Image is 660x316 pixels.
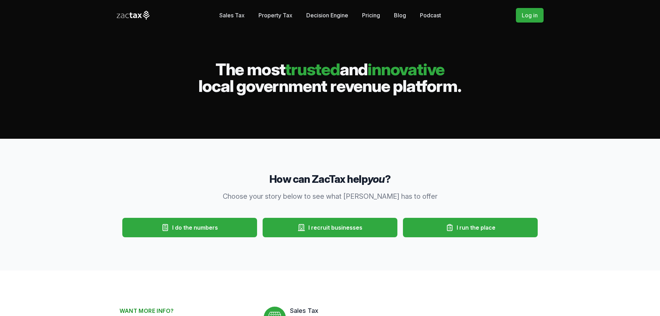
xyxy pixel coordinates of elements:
[263,218,397,237] button: I recruit businesses
[403,218,538,237] button: I run the place
[120,307,253,315] h2: Want more info?
[306,8,348,22] a: Decision Engine
[362,8,380,22] a: Pricing
[368,59,445,79] span: innovative
[457,223,495,232] span: I run the place
[258,8,292,22] a: Property Tax
[420,8,441,22] a: Podcast
[516,8,544,23] a: Log in
[172,223,218,232] span: I do the numbers
[117,61,544,94] h2: The most and local government revenue platform.
[308,223,362,232] span: I recruit businesses
[120,172,541,186] h3: How can ZacTax help ?
[122,218,257,237] button: I do the numbers
[368,173,385,185] em: you
[197,191,463,201] p: Choose your story below to see what [PERSON_NAME] has to offer
[285,59,340,79] span: trusted
[219,8,245,22] a: Sales Tax
[290,307,541,315] dt: Sales Tax
[394,8,406,22] a: Blog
